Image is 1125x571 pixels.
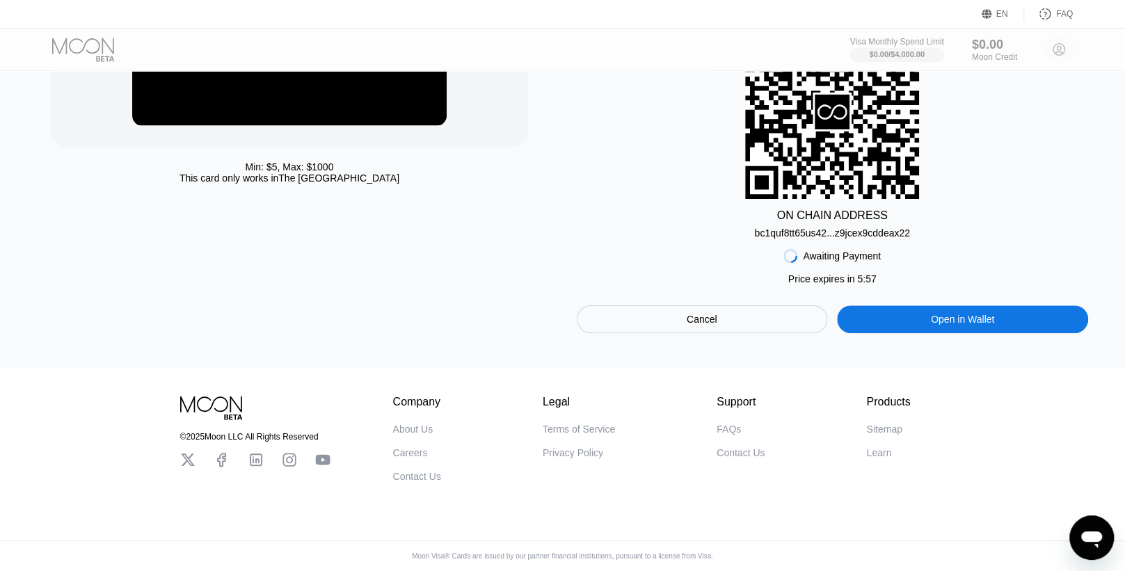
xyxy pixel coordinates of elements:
[982,7,1024,21] div: EN
[866,424,902,435] div: Sitemap
[717,424,741,435] div: FAQs
[717,447,765,458] div: Contact Us
[393,447,428,458] div: Careers
[543,424,615,435] div: Terms of Service
[931,313,994,325] div: Open in Wallet
[687,313,717,325] div: Cancel
[543,447,603,458] div: Privacy Policy
[393,396,441,408] div: Company
[401,552,724,560] div: Moon Visa® Cards are issued by our partner financial institutions, pursuant to a license from Visa.
[754,222,909,239] div: bc1quf8tt65us42...z9jcex9cddeax22
[866,447,891,458] div: Learn
[996,9,1008,19] div: EN
[245,161,333,172] div: Min: $ 5 , Max: $ 1000
[837,305,1087,333] div: Open in Wallet
[577,305,827,333] div: Cancel
[717,396,765,408] div: Support
[754,227,909,239] div: bc1quf8tt65us42...z9jcex9cddeax22
[1056,9,1073,19] div: FAQ
[180,432,330,442] div: © 2025 Moon LLC All Rights Reserved
[803,250,881,262] div: Awaiting Payment
[393,471,441,482] div: Contact Us
[869,50,925,58] div: $0.00 / $4,000.00
[849,37,943,47] div: Visa Monthly Spend Limit
[393,424,433,435] div: About Us
[788,273,877,284] div: Price expires in
[179,172,399,184] div: This card only works in The [GEOGRAPHIC_DATA]
[543,396,615,408] div: Legal
[866,396,910,408] div: Products
[849,37,943,62] div: Visa Monthly Spend Limit$0.00/$4,000.00
[1024,7,1073,21] div: FAQ
[1069,515,1114,560] iframe: Schaltfläche zum Öffnen des Messaging-Fensters
[777,209,888,222] div: ON CHAIN ADDRESS
[857,273,876,284] span: 5 : 57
